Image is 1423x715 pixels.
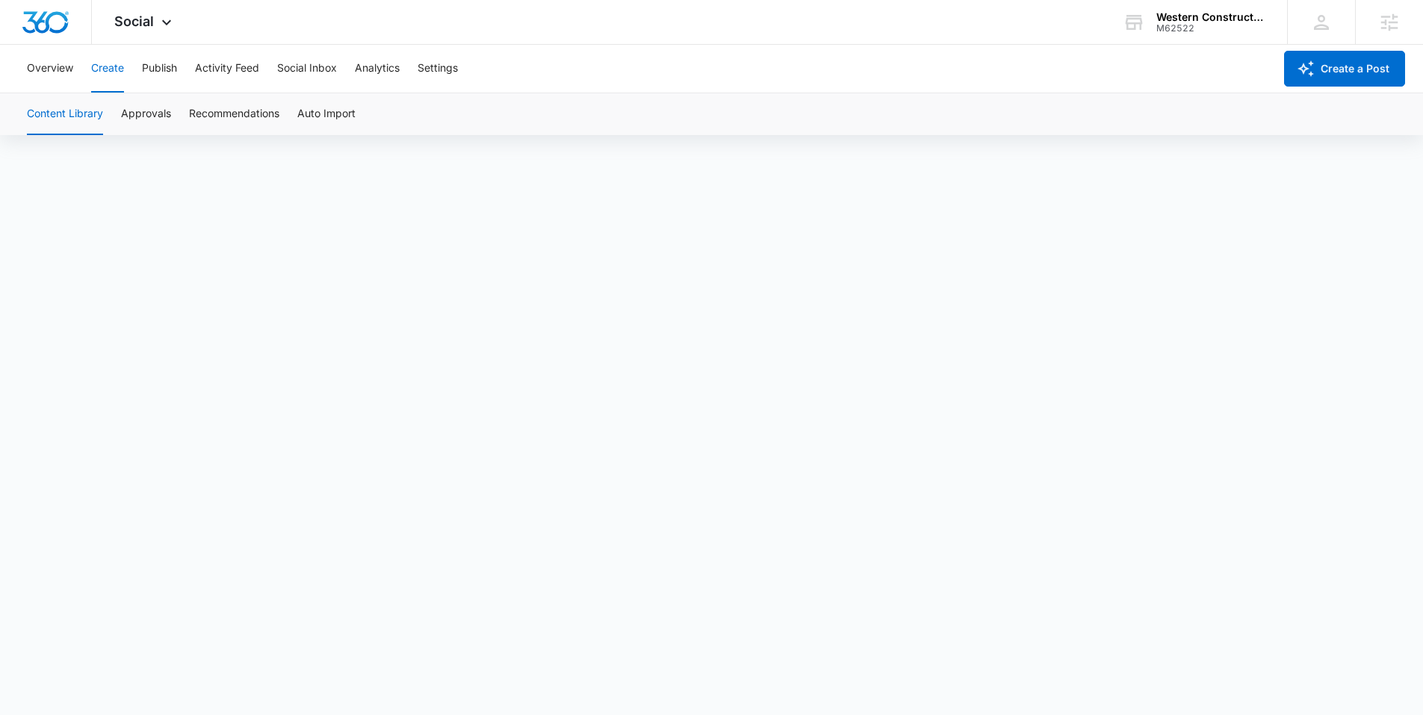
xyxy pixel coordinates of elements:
button: Analytics [355,45,400,93]
span: Social [114,13,154,29]
button: Create [91,45,124,93]
button: Auto Import [297,93,356,135]
div: account id [1156,23,1265,34]
button: Approvals [121,93,171,135]
button: Overview [27,45,73,93]
button: Social Inbox [277,45,337,93]
button: Content Library [27,93,103,135]
button: Publish [142,45,177,93]
button: Activity Feed [195,45,259,93]
button: Create a Post [1284,51,1405,87]
div: account name [1156,11,1265,23]
button: Settings [418,45,458,93]
button: Recommendations [189,93,279,135]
